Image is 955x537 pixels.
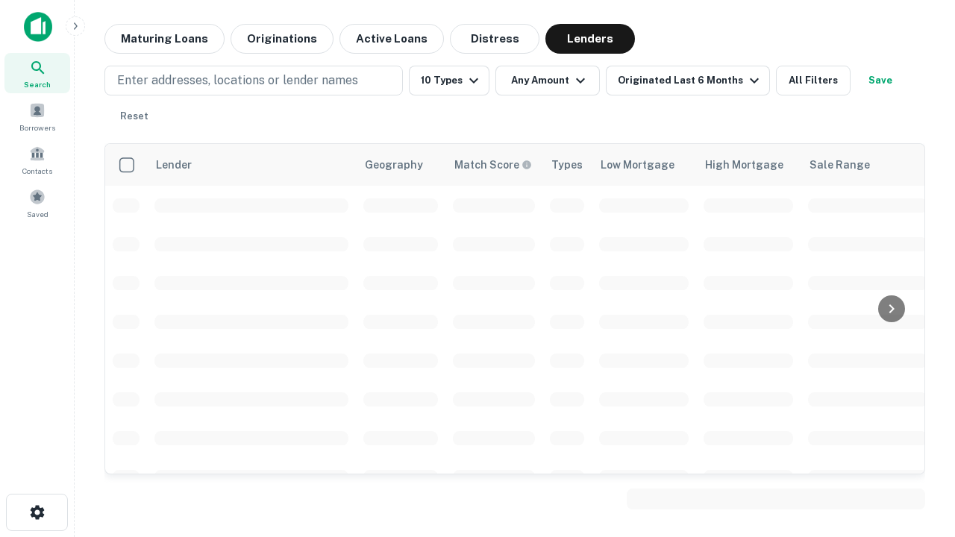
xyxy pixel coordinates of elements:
button: Any Amount [495,66,600,95]
button: Maturing Loans [104,24,225,54]
div: Geography [365,156,423,174]
button: All Filters [776,66,851,95]
th: Geography [356,144,445,186]
button: Distress [450,24,539,54]
th: Types [542,144,592,186]
div: Originated Last 6 Months [618,72,763,89]
th: Low Mortgage [592,144,696,186]
iframe: Chat Widget [880,418,955,489]
img: capitalize-icon.png [24,12,52,42]
div: Capitalize uses an advanced AI algorithm to match your search with the best lender. The match sco... [454,157,532,173]
th: High Mortgage [696,144,801,186]
button: Enter addresses, locations or lender names [104,66,403,95]
span: Borrowers [19,122,55,134]
span: Saved [27,208,48,220]
a: Search [4,53,70,93]
p: Enter addresses, locations or lender names [117,72,358,89]
span: Search [24,78,51,90]
a: Borrowers [4,96,70,136]
button: Reset [110,101,158,131]
div: Sale Range [810,156,870,174]
button: Active Loans [339,24,444,54]
div: High Mortgage [705,156,783,174]
a: Saved [4,183,70,223]
div: Types [551,156,583,174]
div: Lender [156,156,192,174]
span: Contacts [22,165,52,177]
button: Lenders [545,24,635,54]
button: Originations [231,24,334,54]
button: Originated Last 6 Months [606,66,770,95]
th: Sale Range [801,144,935,186]
th: Capitalize uses an advanced AI algorithm to match your search with the best lender. The match sco... [445,144,542,186]
div: Low Mortgage [601,156,674,174]
th: Lender [147,144,356,186]
button: Save your search to get updates of matches that match your search criteria. [857,66,904,95]
button: 10 Types [409,66,489,95]
a: Contacts [4,139,70,180]
h6: Match Score [454,157,529,173]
